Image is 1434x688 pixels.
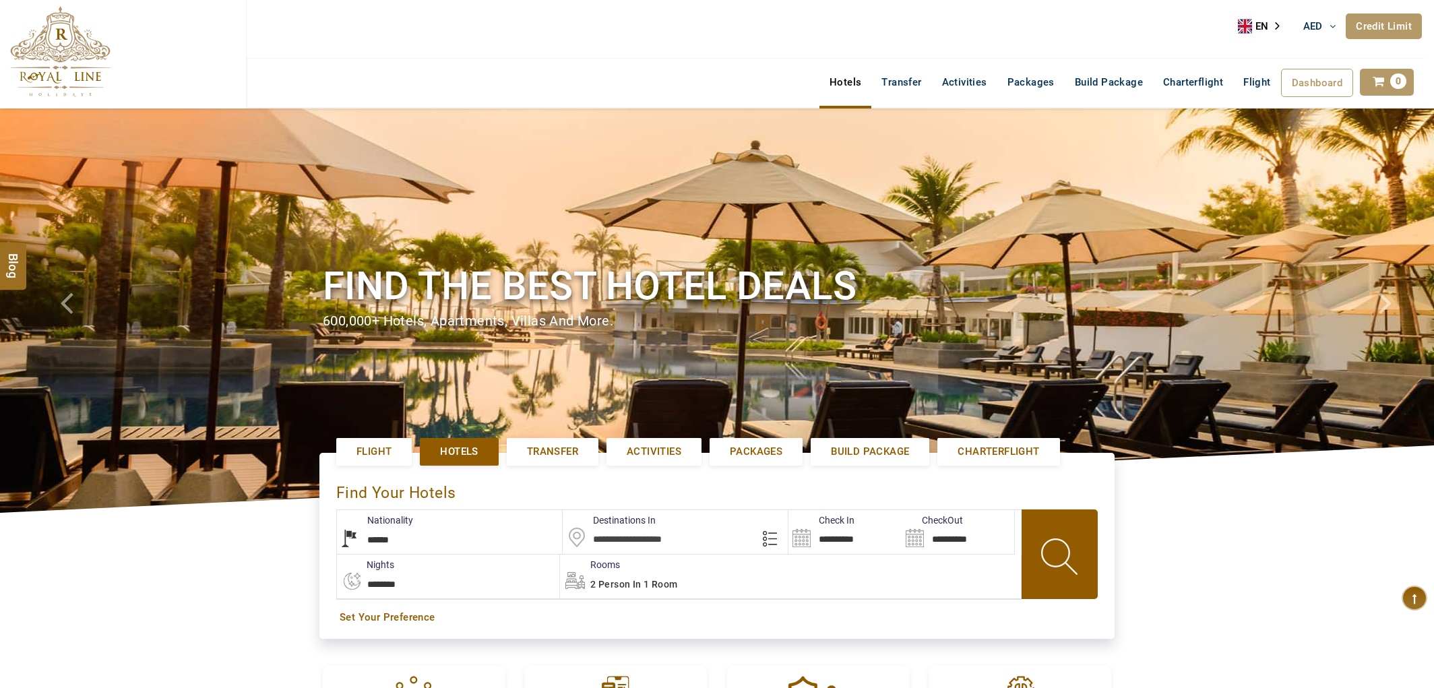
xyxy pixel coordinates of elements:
a: Activities [932,69,997,96]
input: Search [902,510,1014,554]
span: Blog [5,253,22,265]
label: CheckOut [902,513,963,527]
a: Set Your Preference [340,611,1094,625]
span: Flight [356,445,392,459]
span: Activities [627,445,681,459]
span: Flight [1243,75,1270,89]
a: Charterflight [1153,69,1233,96]
span: Transfer [527,445,578,459]
label: Check In [788,513,854,527]
img: The Royal Line Holidays [10,6,111,97]
input: Search [788,510,901,554]
a: Flight [336,438,412,466]
a: Flight [1233,69,1280,82]
a: Activities [606,438,702,466]
a: Packages [710,438,803,466]
span: 0 [1390,73,1406,89]
span: AED [1303,20,1323,32]
label: Destinations In [563,513,656,527]
span: 2 Person in 1 Room [590,579,677,590]
a: Transfer [507,438,598,466]
span: Hotels [440,445,478,459]
a: EN [1238,16,1289,36]
div: 600,000+ hotels, apartments, villas and more. [323,311,1111,331]
label: Rooms [560,558,620,571]
a: Transfer [871,69,931,96]
div: Find Your Hotels [336,470,1098,509]
span: Packages [730,445,782,459]
a: Build Package [811,438,929,466]
span: Charterflight [1163,76,1223,88]
a: Packages [997,69,1065,96]
a: 0 [1360,69,1414,96]
span: Build Package [831,445,909,459]
a: Credit Limit [1346,13,1422,39]
label: nights [336,558,394,571]
span: Charterflight [958,445,1039,459]
h1: Find the best hotel deals [323,261,1111,311]
a: Hotels [420,438,498,466]
aside: Language selected: English [1238,16,1289,36]
a: Build Package [1065,69,1153,96]
span: Dashboard [1292,77,1343,89]
div: Language [1238,16,1289,36]
a: Hotels [819,69,871,96]
label: Nationality [337,513,413,527]
a: Charterflight [937,438,1059,466]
